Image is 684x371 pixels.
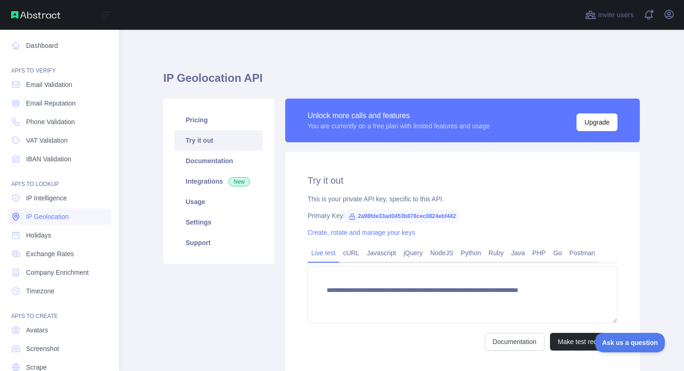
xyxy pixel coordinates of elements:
a: IP Geolocation [7,208,112,225]
a: Company Enrichment [7,264,112,281]
h1: IP Geolocation API [163,71,640,93]
a: IP Intelligence [7,190,112,206]
a: Phone Validation [7,113,112,130]
div: This is your private API key, specific to this API. [308,194,617,204]
a: Pricing [174,110,263,130]
span: IBAN Validation [26,154,71,164]
img: Abstract API [11,11,60,19]
a: IBAN Validation [7,151,112,167]
span: Company Enrichment [26,268,89,277]
span: VAT Validation [26,136,67,145]
a: Javascript [363,245,400,260]
div: You are currently on a free plan with limited features and usage [308,121,490,131]
span: Phone Validation [26,117,75,126]
a: Holidays [7,227,112,244]
div: Primary Key: [308,211,617,220]
div: API'S TO VERIFY [7,56,112,74]
a: Try it out [174,130,263,151]
span: Holidays [26,231,51,240]
a: NodeJS [426,245,457,260]
a: Java [508,245,529,260]
h2: Try it out [308,174,617,187]
a: Avatars [7,322,112,338]
span: IP Geolocation [26,212,69,221]
a: Live test [308,245,339,260]
div: API'S TO LOOKUP [7,169,112,188]
iframe: Toggle Customer Support [595,333,665,352]
a: Ruby [485,245,508,260]
a: Create, rotate and manage your keys [308,229,415,236]
a: Exchange Rates [7,245,112,262]
a: Email Validation [7,76,112,93]
a: Documentation [485,333,544,351]
span: Email Reputation [26,99,76,108]
a: Screenshot [7,340,112,357]
a: Timezone [7,283,112,299]
a: Documentation [174,151,263,171]
span: New [228,177,250,186]
span: Screenshot [26,344,59,353]
span: Exchange Rates [26,249,74,258]
button: Invite users [583,7,636,22]
a: cURL [339,245,363,260]
span: Avatars [26,325,48,335]
a: Go [550,245,566,260]
div: Unlock more calls and features [308,110,490,121]
button: Upgrade [577,113,617,131]
a: VAT Validation [7,132,112,149]
span: IP Intelligence [26,193,67,203]
span: 2a98fde33ad0453b878cec0824ebf442 [345,209,460,223]
span: Email Validation [26,80,72,89]
button: Make test request [550,333,617,351]
a: Support [174,232,263,253]
a: Settings [174,212,263,232]
div: API'S TO CREATE [7,301,112,320]
a: Python [457,245,485,260]
a: PHP [529,245,550,260]
a: Usage [174,192,263,212]
a: Postman [566,245,599,260]
a: jQuery [400,245,426,260]
span: Timezone [26,286,54,296]
span: Invite users [598,10,634,20]
a: Dashboard [7,37,112,54]
a: Integrations New [174,171,263,192]
a: Email Reputation [7,95,112,112]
